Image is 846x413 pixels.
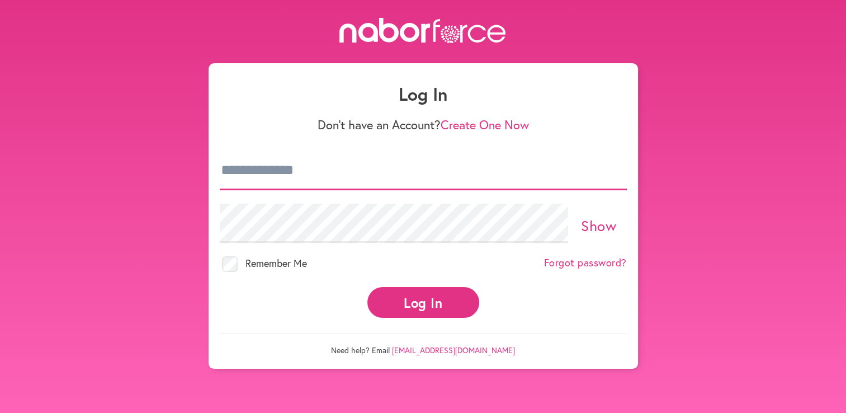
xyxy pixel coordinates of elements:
a: Forgot password? [544,257,627,269]
p: Don't have an Account? [220,118,627,132]
a: [EMAIL_ADDRESS][DOMAIN_NAME] [392,345,515,355]
h1: Log In [220,83,627,105]
a: Create One Now [441,116,529,133]
button: Log In [367,287,479,318]
a: Show [581,216,616,235]
p: Need help? Email [220,333,627,355]
span: Remember Me [245,256,307,270]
